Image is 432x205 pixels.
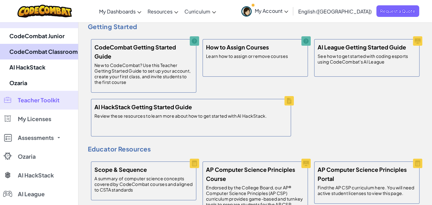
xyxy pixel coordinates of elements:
span: AI HackStack [18,172,54,178]
p: New to CodeCombat? Use this Teacher Getting Started Guide to set up your account, create your fir... [94,62,193,85]
img: CodeCombat logo [18,5,72,18]
span: Assessments [18,135,54,141]
a: Request a Quote [376,5,419,17]
p: A summary of computer science concepts covered by CodeCombat courses and aligned to CSTA standards [94,176,193,192]
a: Scope & Sequence A summary of computer science concepts covered by CodeCombat courses and aligned... [88,158,199,203]
p: See how to get started with coding esports using CodeCombat's AI League [318,53,416,64]
h5: How to Assign Courses [206,43,269,52]
a: Resources [144,3,181,20]
p: Review these resources to learn more about how to get started with AI HackStack. [94,113,267,119]
a: My Dashboards [96,3,144,20]
h5: Scope & Sequence [94,165,147,174]
span: Resources [148,8,173,15]
a: CodeCombat Getting Started Guide New to CodeCombat? Use this Teacher Getting Started Guide to set... [88,36,199,96]
a: Curriculum [181,3,219,20]
span: English ([GEOGRAPHIC_DATA]) [298,8,372,15]
a: English ([GEOGRAPHIC_DATA]) [295,3,375,20]
h4: Educator Resources [88,144,423,154]
span: My Dashboards [99,8,136,15]
a: AI HackStack Getting Started Guide Review these resources to learn more about how to get started ... [88,96,294,140]
a: How to Assign Courses Learn how to assign or remove courses [199,36,311,80]
h5: AP Computer Science Principles Course [206,165,304,183]
span: My Account [255,8,288,14]
h5: AI HackStack Getting Started Guide [94,102,192,111]
span: Curriculum [184,8,210,15]
h5: CodeCombat Getting Started Guide [94,43,193,61]
span: Teacher Toolkit [18,97,59,103]
span: My Licenses [18,116,51,122]
h4: Getting Started [88,22,423,31]
h5: AP Computer Science Principles Portal [318,165,416,183]
span: Ozaria [18,154,36,159]
h5: AI League Getting Started Guide [318,43,406,52]
img: avatar [241,6,252,17]
a: AI League Getting Started Guide See how to get started with coding esports using CodeCombat's AI ... [311,36,423,80]
span: AI League [18,191,45,197]
p: Find the AP CSP curriculum here. You will need active student licenses to view this page. [318,185,416,196]
p: Learn how to assign or remove courses [206,53,288,59]
a: My Account [238,1,291,21]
